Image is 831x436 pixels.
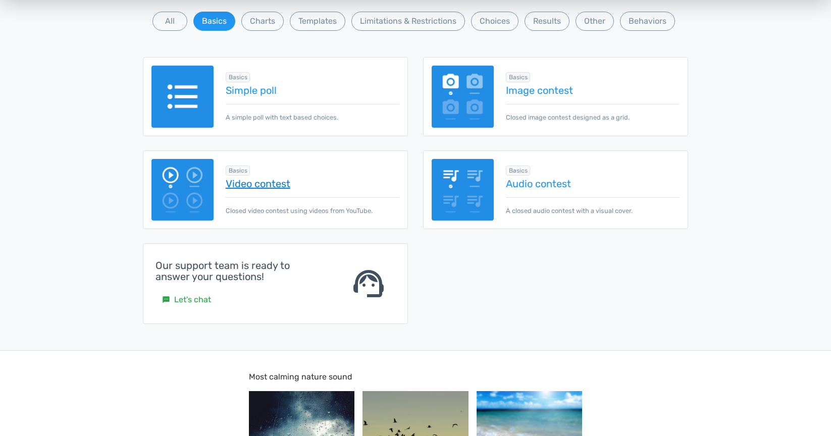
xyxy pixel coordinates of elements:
button: Behaviors [620,12,675,31]
img: artworks-000135560423-s34yep-t500x500.jpg [249,40,354,146]
button: Results [525,12,569,31]
a: smsLet's chat [155,290,218,309]
small: sms [162,296,170,304]
button: Limitations & Restrictions [351,12,465,31]
img: video-poll.png.webp [151,159,214,221]
button: Vote [548,187,582,212]
img: artworks-000112897097-xbu6vr-t500x500.jpg [477,40,582,146]
span: Browse all in Basics [226,166,250,176]
h4: Our support team is ready to answer your questions! [155,260,325,282]
button: Charts [241,12,284,31]
span: Sea Waves [499,153,539,163]
p: A simple poll with text based choices. [226,104,399,122]
p: Most calming nature sound [249,20,582,32]
span: Birds Tweeting [385,153,442,163]
a: Image contest [506,85,680,96]
span: Browse all in Basics [506,72,531,82]
button: Basics [193,12,235,31]
a: Simple poll [226,85,399,96]
button: Templates [290,12,345,31]
span: Rain and Thunder [271,153,339,163]
button: Other [576,12,614,31]
button: Results [495,187,540,212]
span: Browse all in Basics [226,72,250,82]
img: image-poll.png.webp [432,66,494,128]
span: support_agent [350,265,387,302]
img: text-poll.png.webp [151,66,214,128]
button: All [152,12,187,31]
img: audio-poll.png.webp [432,159,494,221]
button: Choices [471,12,518,31]
p: A closed audio contest with a visual cover. [506,197,680,215]
span: Browse all in Basics [506,166,531,176]
img: artworks-000078704090-txipy3-t500x500.jpg [362,40,468,146]
p: Closed image contest designed as a grid. [506,104,680,122]
a: Audio contest [506,178,680,189]
a: Video contest [226,178,399,189]
p: Closed video contest using videos from YouTube. [226,197,399,215]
